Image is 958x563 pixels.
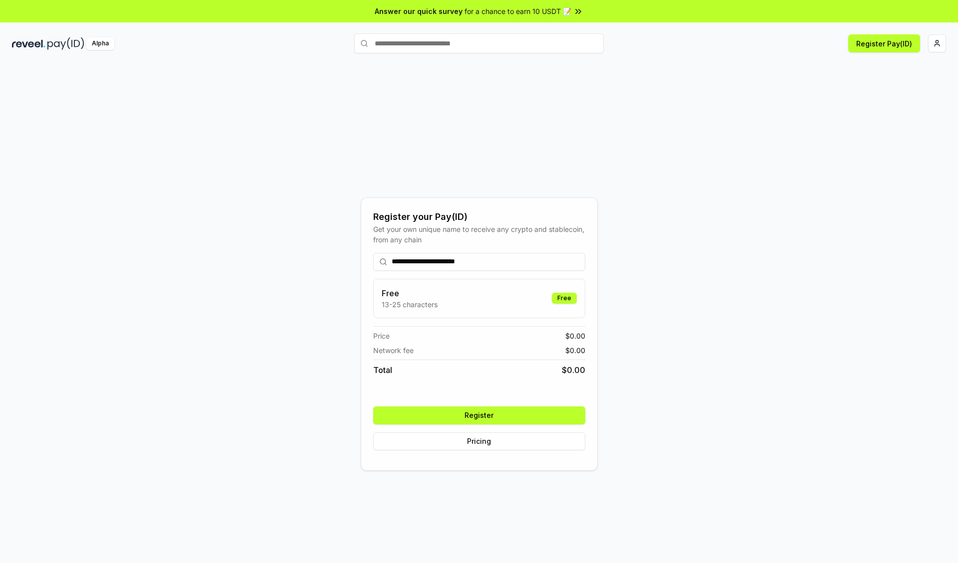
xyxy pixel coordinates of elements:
[848,34,920,52] button: Register Pay(ID)
[552,293,577,304] div: Free
[465,6,571,16] span: for a chance to earn 10 USDT 📝
[373,210,585,224] div: Register your Pay(ID)
[12,37,45,50] img: reveel_dark
[373,406,585,424] button: Register
[373,432,585,450] button: Pricing
[565,331,585,341] span: $ 0.00
[373,331,390,341] span: Price
[562,364,585,376] span: $ 0.00
[382,287,438,299] h3: Free
[373,224,585,245] div: Get your own unique name to receive any crypto and stablecoin, from any chain
[86,37,114,50] div: Alpha
[47,37,84,50] img: pay_id
[382,299,438,310] p: 13-25 characters
[375,6,463,16] span: Answer our quick survey
[373,364,392,376] span: Total
[565,345,585,356] span: $ 0.00
[373,345,414,356] span: Network fee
